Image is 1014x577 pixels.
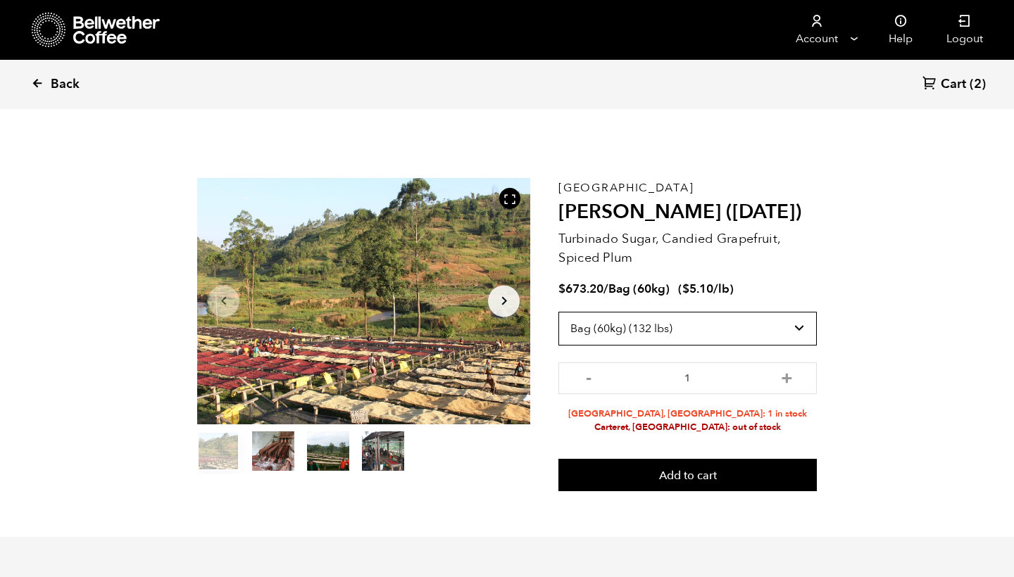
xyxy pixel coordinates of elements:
p: Turbinado Sugar, Candied Grapefruit, Spiced Plum [558,229,817,267]
li: Carteret, [GEOGRAPHIC_DATA]: out of stock [558,421,817,434]
span: Bag (60kg) [608,281,670,297]
span: $ [558,281,565,297]
span: / [603,281,608,297]
button: + [778,369,796,383]
a: Cart (2) [922,75,986,94]
span: Cart [941,76,966,93]
bdi: 5.10 [682,281,713,297]
h2: [PERSON_NAME] ([DATE]) [558,201,817,224]
button: Add to cart [558,459,817,491]
span: $ [682,281,689,297]
span: (2) [970,76,986,93]
bdi: 673.20 [558,281,603,297]
li: [GEOGRAPHIC_DATA], [GEOGRAPHIC_DATA]: 1 in stock [558,407,817,421]
span: Back [51,76,80,93]
span: ( ) [678,281,734,297]
button: - [580,369,597,383]
span: /lb [713,281,730,297]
